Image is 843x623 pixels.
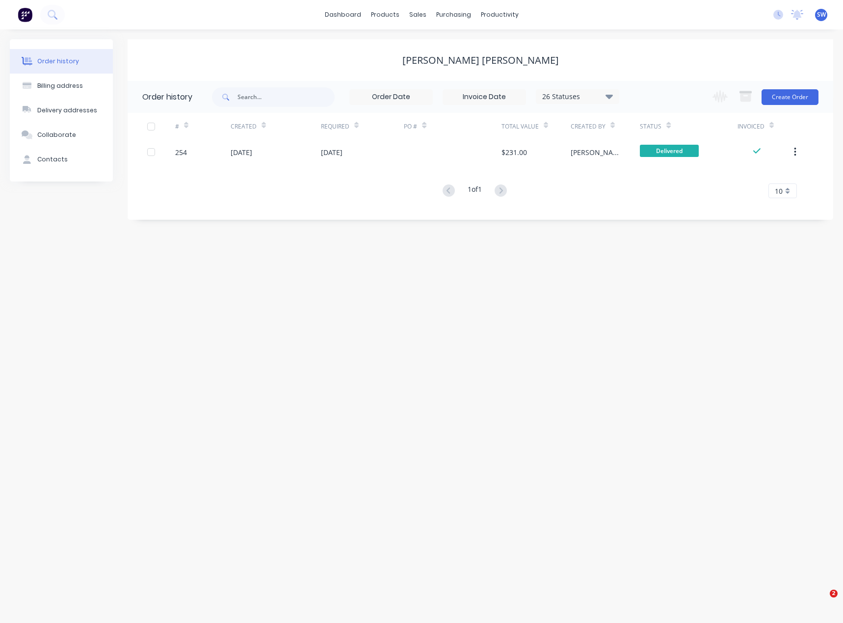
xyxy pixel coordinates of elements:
[775,186,783,196] span: 10
[37,130,76,139] div: Collaborate
[402,54,559,66] div: [PERSON_NAME] [PERSON_NAME]
[501,147,527,157] div: $231.00
[10,74,113,98] button: Billing address
[366,7,404,22] div: products
[37,155,68,164] div: Contacts
[321,147,342,157] div: [DATE]
[501,113,571,140] div: Total Value
[571,122,606,131] div: Created By
[810,590,833,613] iframe: Intercom live chat
[817,10,826,19] span: SW
[37,81,83,90] div: Billing address
[10,123,113,147] button: Collaborate
[404,122,417,131] div: PO #
[10,98,113,123] button: Delivery addresses
[231,122,257,131] div: Created
[37,57,79,66] div: Order history
[536,91,619,102] div: 26 Statuses
[18,7,32,22] img: Factory
[350,90,432,104] input: Order Date
[404,113,501,140] div: PO #
[37,106,97,115] div: Delivery addresses
[175,113,231,140] div: #
[175,122,179,131] div: #
[404,7,431,22] div: sales
[762,89,818,105] button: Create Order
[738,122,764,131] div: Invoiced
[321,122,349,131] div: Required
[501,122,539,131] div: Total Value
[571,113,640,140] div: Created By
[237,87,335,107] input: Search...
[321,113,404,140] div: Required
[431,7,476,22] div: purchasing
[830,590,838,597] span: 2
[443,90,526,104] input: Invoice Date
[738,113,793,140] div: Invoiced
[640,145,699,157] span: Delivered
[476,7,524,22] div: productivity
[231,147,252,157] div: [DATE]
[640,122,661,131] div: Status
[468,184,482,198] div: 1 of 1
[640,113,737,140] div: Status
[175,147,187,157] div: 254
[231,113,321,140] div: Created
[10,147,113,172] button: Contacts
[10,49,113,74] button: Order history
[571,147,620,157] div: [PERSON_NAME]
[142,91,192,103] div: Order history
[320,7,366,22] a: dashboard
